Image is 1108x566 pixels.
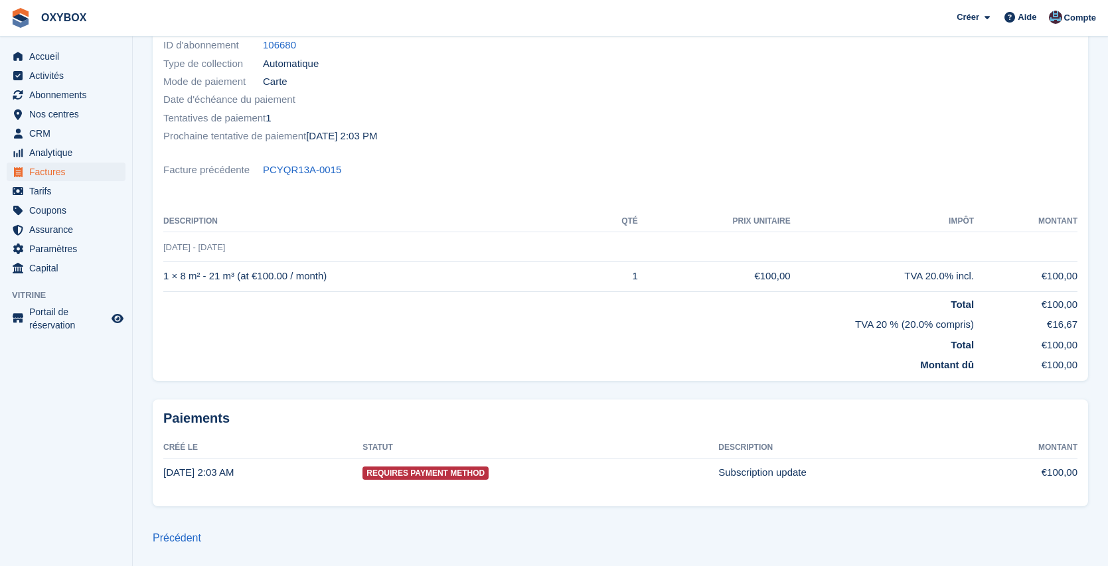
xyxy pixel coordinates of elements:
[163,56,263,72] span: Type de collection
[7,47,125,66] a: menu
[266,111,271,126] span: 1
[7,305,125,332] a: menu
[7,66,125,85] a: menu
[163,129,306,144] span: Prochaine tentative de paiement
[29,220,109,239] span: Assurance
[36,7,92,29] a: OXYBOX
[163,38,263,53] span: ID d'abonnement
[957,11,979,24] span: Créer
[11,8,31,28] img: stora-icon-8386f47178a22dfd0bd8f6a31ec36ba5ce8667c1dd55bd0f319d3a0aa187defe.svg
[163,92,295,107] span: Date d'échéance du paiement
[974,312,1077,332] td: €16,67
[7,240,125,258] a: menu
[12,289,132,302] span: Vitrine
[29,143,109,162] span: Analytique
[7,105,125,123] a: menu
[29,105,109,123] span: Nos centres
[163,261,595,291] td: 1 × 8 m² - 21 m³ (at €100.00 / month)
[1064,11,1096,25] span: Compte
[263,56,319,72] span: Automatique
[7,182,125,200] a: menu
[29,259,109,277] span: Capital
[110,311,125,326] a: Boutique d'aperçu
[163,242,225,252] span: [DATE] - [DATE]
[163,312,974,332] td: TVA 20 % (20.0% compris)
[7,86,125,104] a: menu
[951,339,974,350] strong: Total
[263,38,296,53] a: 106680
[29,240,109,258] span: Paramètres
[920,359,974,370] strong: Montant dû
[29,66,109,85] span: Activités
[29,182,109,200] span: Tarifs
[362,437,718,459] th: Statut
[595,211,638,232] th: Qté
[306,129,377,144] time: 2025-10-07 12:03:05 UTC
[163,466,234,478] time: 2025-10-06 00:03:02 UTC
[263,74,287,90] span: Carte
[1018,11,1036,24] span: Aide
[263,163,341,178] a: PCYQR13A-0015
[638,261,791,291] td: €100,00
[595,261,638,291] td: 1
[163,437,362,459] th: Créé le
[974,332,1077,353] td: €100,00
[29,163,109,181] span: Factures
[163,410,1077,427] h2: Paiements
[967,437,1077,459] th: Montant
[29,201,109,220] span: Coupons
[29,124,109,143] span: CRM
[7,201,125,220] a: menu
[7,163,125,181] a: menu
[974,352,1077,373] td: €100,00
[29,86,109,104] span: Abonnements
[7,259,125,277] a: menu
[974,261,1077,291] td: €100,00
[967,458,1077,487] td: €100,00
[718,437,967,459] th: Description
[718,458,967,487] td: Subscription update
[29,305,109,332] span: Portail de réservation
[7,220,125,239] a: menu
[791,269,974,284] div: TVA 20.0% incl.
[791,211,974,232] th: Impôt
[163,163,263,178] span: Facture précédente
[1049,11,1062,24] img: Oriana Devaux
[29,47,109,66] span: Accueil
[974,291,1077,312] td: €100,00
[7,143,125,162] a: menu
[362,466,489,480] span: Requires Payment Method
[638,211,791,232] th: Prix unitaire
[951,299,974,310] strong: Total
[163,111,266,126] span: Tentatives de paiement
[163,211,595,232] th: Description
[163,74,263,90] span: Mode de paiement
[7,124,125,143] a: menu
[153,532,201,543] a: Précédent
[974,211,1077,232] th: Montant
